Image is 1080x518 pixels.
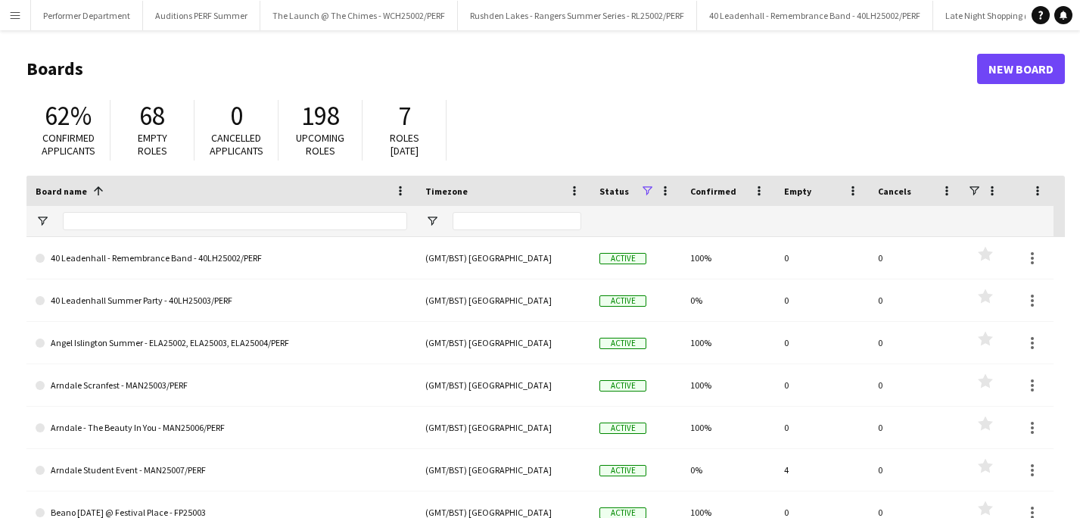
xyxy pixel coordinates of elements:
[36,449,407,491] a: Arndale Student Event - MAN25007/PERF
[26,58,977,80] h1: Boards
[458,1,697,30] button: Rushden Lakes - Rangers Summer Series - RL25002/PERF
[599,186,629,197] span: Status
[775,407,869,448] div: 0
[599,253,646,264] span: Active
[230,99,243,133] span: 0
[775,237,869,279] div: 0
[869,279,963,321] div: 0
[599,423,646,434] span: Active
[36,279,407,322] a: 40 Leadenhall Summer Party - 40LH25003/PERF
[416,449,590,491] div: (GMT/BST) [GEOGRAPHIC_DATA]
[681,279,775,321] div: 0%
[36,407,407,449] a: Arndale - The Beauty In You - MAN25006/PERF
[599,465,646,476] span: Active
[416,322,590,364] div: (GMT/BST) [GEOGRAPHIC_DATA]
[599,380,646,392] span: Active
[869,322,963,364] div: 0
[143,1,260,30] button: Auditions PERF Summer
[599,338,646,349] span: Active
[36,364,407,407] a: Arndale Scranfest - MAN25003/PERF
[425,214,439,228] button: Open Filter Menu
[775,279,869,321] div: 0
[681,237,775,279] div: 100%
[869,449,963,491] div: 0
[210,131,263,158] span: Cancelled applicants
[869,407,963,448] div: 0
[416,407,590,448] div: (GMT/BST) [GEOGRAPHIC_DATA]
[36,237,407,279] a: 40 Leadenhall - Remembrance Band - 40LH25002/PERF
[398,99,411,133] span: 7
[416,237,590,279] div: (GMT/BST) [GEOGRAPHIC_DATA]
[775,449,869,491] div: 4
[878,186,911,197] span: Cancels
[36,214,49,228] button: Open Filter Menu
[139,99,165,133] span: 68
[36,322,407,364] a: Angel Islington Summer - ELA25002, ELA25003, ELA25004/PERF
[31,1,143,30] button: Performer Department
[425,186,468,197] span: Timezone
[416,279,590,321] div: (GMT/BST) [GEOGRAPHIC_DATA]
[681,364,775,406] div: 100%
[784,186,811,197] span: Empty
[36,186,87,197] span: Board name
[599,295,646,307] span: Active
[296,131,344,158] span: Upcoming roles
[138,131,167,158] span: Empty roles
[260,1,458,30] button: The Launch @ The Chimes - WCH25002/PERF
[869,237,963,279] div: 0
[977,54,1065,84] a: New Board
[775,364,869,406] div: 0
[690,186,736,197] span: Confirmed
[301,99,340,133] span: 198
[681,322,775,364] div: 100%
[390,131,419,158] span: Roles [DATE]
[775,322,869,364] div: 0
[453,212,581,230] input: Timezone Filter Input
[42,131,95,158] span: Confirmed applicants
[681,449,775,491] div: 0%
[63,212,407,230] input: Board name Filter Input
[416,364,590,406] div: (GMT/BST) [GEOGRAPHIC_DATA]
[681,407,775,448] div: 100%
[869,364,963,406] div: 0
[45,99,92,133] span: 62%
[697,1,933,30] button: 40 Leadenhall - Remembrance Band - 40LH25002/PERF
